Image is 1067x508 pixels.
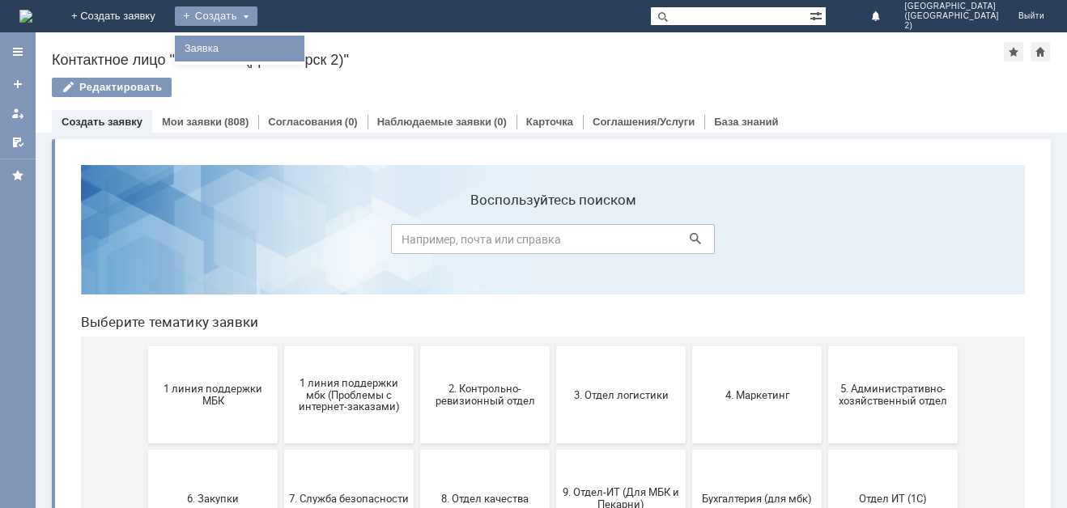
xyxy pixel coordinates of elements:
label: Воспользуйтесь поиском [323,40,647,56]
a: Создать заявку [62,116,142,128]
span: Расширенный поиск [810,7,826,23]
button: 1 линия поддержки мбк (Проблемы с интернет-заказами) [216,194,346,291]
span: Отдел-ИТ (Офис) [221,443,341,455]
a: Заявка [178,39,301,58]
button: 4. Маркетинг [624,194,754,291]
a: Наблюдаемые заявки [377,116,491,128]
div: Создать [175,6,257,26]
span: 6. Закупки [85,340,205,352]
span: Отдел ИТ (1С) [765,340,885,352]
span: Бухгалтерия (для мбк) [629,340,749,352]
span: 2. Контрольно-ревизионный отдел [357,231,477,255]
span: Финансовый отдел [357,443,477,455]
div: Сделать домашней страницей [1031,42,1050,61]
header: Выберите тематику заявки [13,162,957,178]
a: База знаний [714,116,778,128]
div: Контактное лицо "Смоленск (Десногорск 2)" [52,52,1004,68]
span: 8. Отдел качества [357,340,477,352]
button: 8. Отдел качества [352,298,482,395]
a: Соглашения/Услуги [593,116,695,128]
input: Например, почта или справка [323,72,647,102]
button: Франчайзинг [488,401,618,498]
span: 9. Отдел-ИТ (Для МБК и Пекарни) [493,334,613,358]
span: [GEOGRAPHIC_DATA] [904,2,998,11]
div: (0) [494,116,507,128]
button: Отдел ИТ (1С) [760,298,890,395]
div: (808) [224,116,249,128]
img: logo [19,10,32,23]
a: Создать заявку [5,71,31,97]
span: ([GEOGRAPHIC_DATA] [904,11,998,21]
button: 1 линия поддержки МБК [80,194,210,291]
span: Франчайзинг [493,443,613,455]
div: (0) [345,116,358,128]
button: 9. Отдел-ИТ (Для МБК и Пекарни) [488,298,618,395]
button: [PERSON_NAME]. Услуги ИТ для МБК (оформляет L1) [760,401,890,498]
span: 7. Служба безопасности [221,340,341,352]
button: Это соглашение не активно! [624,401,754,498]
button: 5. Административно-хозяйственный отдел [760,194,890,291]
button: Отдел-ИТ (Офис) [216,401,346,498]
button: Отдел-ИТ (Битрикс24 и CRM) [80,401,210,498]
span: 3. Отдел логистики [493,236,613,248]
span: [PERSON_NAME]. Услуги ИТ для МБК (оформляет L1) [765,431,885,468]
a: Карточка [526,116,573,128]
a: Мои заявки [5,100,31,126]
button: 7. Служба безопасности [216,298,346,395]
span: 1 линия поддержки МБК [85,231,205,255]
button: Финансовый отдел [352,401,482,498]
span: 5. Административно-хозяйственный отдел [765,231,885,255]
button: 3. Отдел логистики [488,194,618,291]
span: 2) [904,21,998,31]
div: Добавить в избранное [1004,42,1023,61]
a: Мои заявки [162,116,222,128]
a: Согласования [268,116,342,128]
span: Отдел-ИТ (Битрикс24 и CRM) [85,438,205,462]
span: Это соглашение не активно! [629,438,749,462]
button: 6. Закупки [80,298,210,395]
button: Бухгалтерия (для мбк) [624,298,754,395]
span: 1 линия поддержки мбк (Проблемы с интернет-заказами) [221,224,341,260]
a: Мои согласования [5,129,31,155]
button: 2. Контрольно-ревизионный отдел [352,194,482,291]
a: Перейти на домашнюю страницу [19,10,32,23]
span: 4. Маркетинг [629,236,749,248]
